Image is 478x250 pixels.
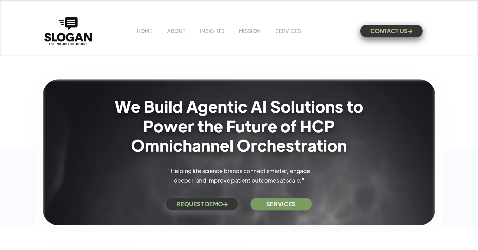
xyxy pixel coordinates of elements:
[158,166,321,185] p: "Helping life science brands connect smarter, engage deeper, and improve patient outcomes at scale."
[200,28,224,34] a: INSIGHTS
[43,16,93,47] a: home
[275,28,301,34] a: SERVICES
[239,28,261,34] a: MISSION
[167,28,186,34] a: ABOUT
[250,198,312,210] a: SERVICES
[360,25,423,37] a: CONTACT US
[166,198,238,210] a: REQUEST DEMO
[266,201,296,207] strong: SERVICES
[137,28,153,34] a: HOME
[408,29,412,33] span: 
[223,202,228,206] span: 
[110,96,368,155] h1: We Build Agentic AI Solutions to Power the Future of HCP Omnichannel Orchestration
